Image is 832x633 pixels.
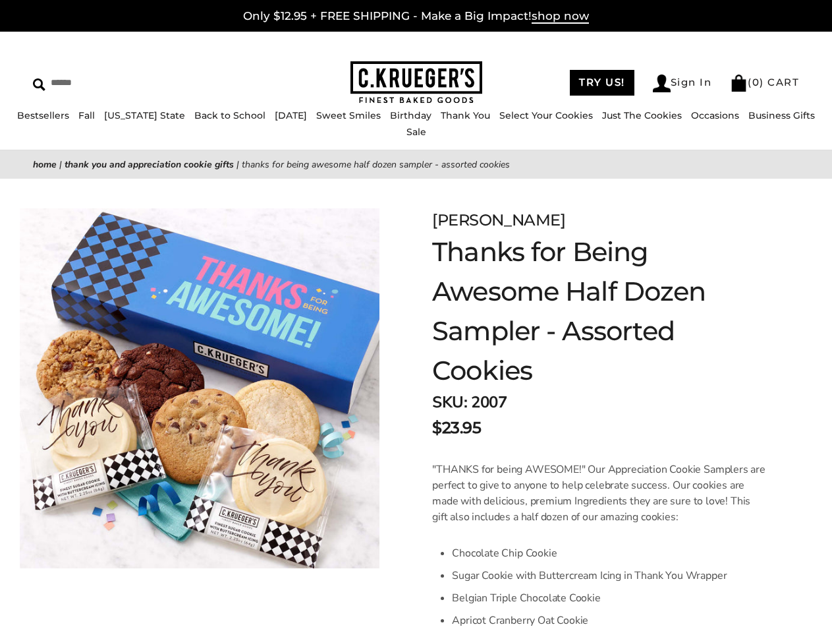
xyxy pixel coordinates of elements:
a: Home [33,158,57,171]
span: 0 [752,76,760,88]
span: Sugar Cookie with Buttercream Icing in Thank You Wrapper [452,568,727,583]
a: Occasions [691,109,739,121]
span: Chocolate Chip Cookie [452,546,557,560]
strong: SKU: [432,392,467,413]
span: "THANKS for being AWESOME!" Our Appreciation Cookie Samplers are perfect to give to anyone to hel... [432,462,765,524]
a: (0) CART [730,76,799,88]
h1: Thanks for Being Awesome Half Dozen Sampler - Assorted Cookies [432,232,766,390]
a: [US_STATE] State [104,109,185,121]
a: Sweet Smiles [316,109,381,121]
img: C.KRUEGER'S [350,61,482,104]
span: 2007 [471,392,507,413]
span: Thanks for Being Awesome Half Dozen Sampler - Assorted Cookies [242,158,510,171]
a: Sign In [653,75,712,92]
img: Thanks for Being Awesome Half Dozen Sampler - Assorted Cookies [20,208,379,568]
span: | [59,158,62,171]
nav: breadcrumbs [33,157,799,172]
span: | [236,158,239,171]
a: Birthday [390,109,431,121]
a: Only $12.95 + FREE SHIPPING - Make a Big Impact!shop now [243,9,589,24]
span: Apricot Cranberry Oat Cookie [452,613,588,628]
a: Select Your Cookies [499,109,593,121]
span: $23.95 [432,416,481,440]
a: Fall [78,109,95,121]
a: Business Gifts [748,109,815,121]
img: Account [653,75,671,92]
a: TRY US! [570,70,634,96]
a: [DATE] [275,109,307,121]
a: Bestsellers [17,109,69,121]
div: [PERSON_NAME] [432,208,766,232]
a: Just The Cookies [602,109,682,121]
img: Bag [730,75,748,92]
a: Thank You [441,109,490,121]
img: Search [33,78,45,91]
a: Thank You and Appreciation Cookie Gifts [65,158,234,171]
span: shop now [532,9,589,24]
a: Back to School [194,109,265,121]
input: Search [33,73,208,93]
a: Sale [406,126,426,138]
span: Belgian Triple Chocolate Cookie [452,591,601,605]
